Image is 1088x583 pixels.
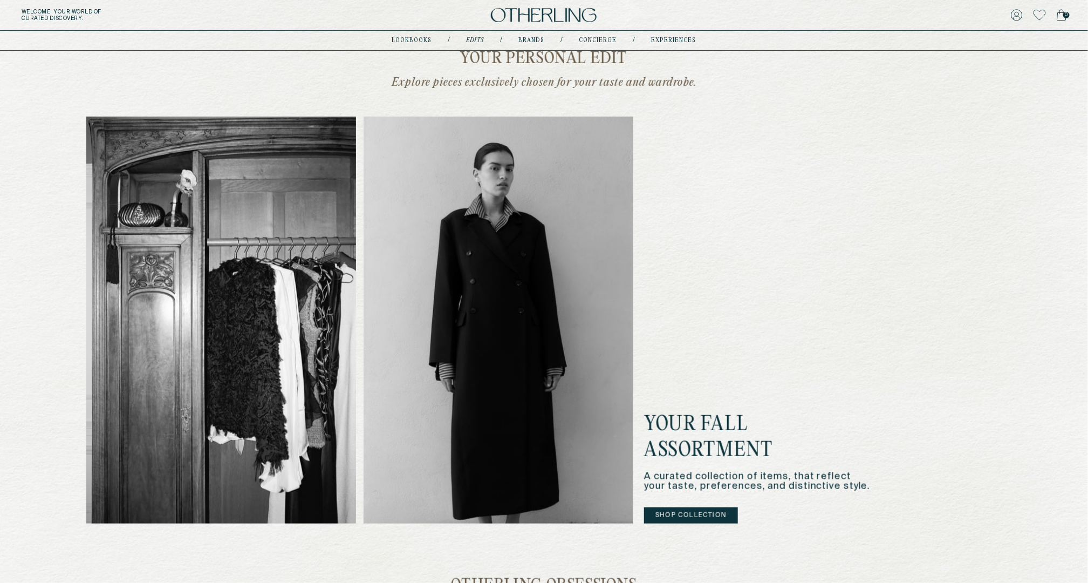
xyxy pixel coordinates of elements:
[633,36,635,45] div: /
[22,9,335,22] h5: Welcome . Your world of curated discovery.
[644,412,871,464] h2: Your Fall Assortment
[491,8,597,23] img: logo
[561,36,563,45] div: /
[579,38,617,43] a: concierge
[519,38,545,43] a: Brands
[334,76,755,90] p: Explore pieces exclusively chosen for your taste and wardrobe.
[644,472,871,491] p: A curated collection of items, that reflect your taste, preferences, and distinctive style.
[86,117,356,524] img: Cover 1
[1057,8,1066,23] a: 0
[448,36,450,45] div: /
[501,36,503,45] div: /
[644,507,738,524] button: Shop Collection
[467,38,484,43] a: Edits
[392,38,432,43] a: lookbooks
[652,38,696,43] a: experiences
[1063,12,1070,18] span: 0
[334,51,755,67] h2: Your personal edit
[364,117,633,524] img: Cover 2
